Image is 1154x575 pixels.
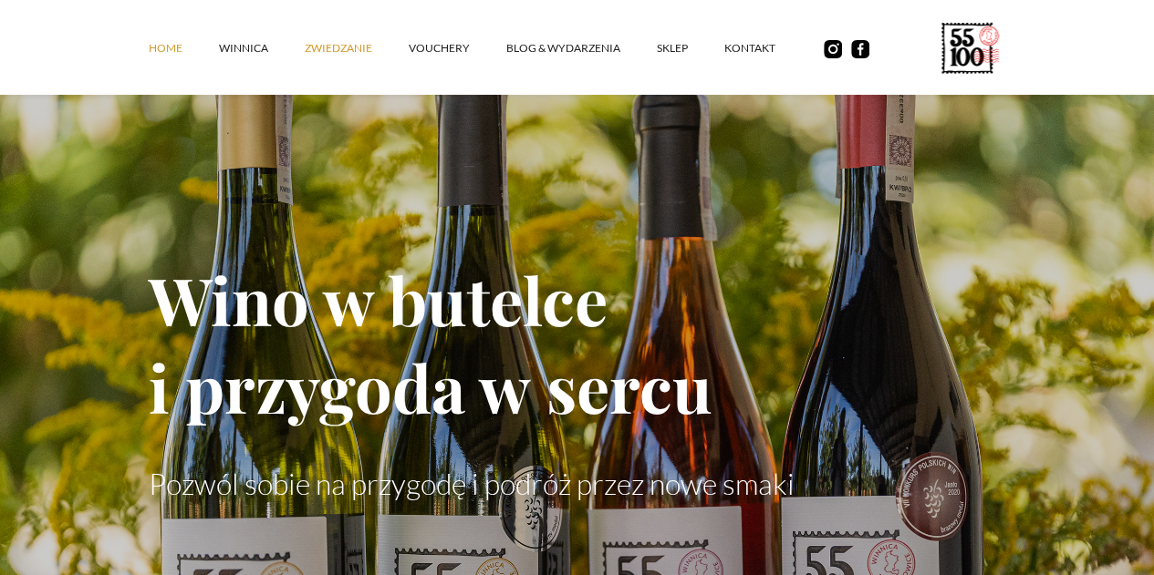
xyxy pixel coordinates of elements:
[657,21,724,76] a: SKLEP
[149,467,1006,501] p: Pozwól sobie na przygodę i podróż przez nowe smaki
[149,21,219,76] a: Home
[305,21,409,76] a: ZWIEDZANIE
[219,21,305,76] a: winnica
[409,21,506,76] a: vouchery
[724,21,812,76] a: kontakt
[506,21,657,76] a: Blog & Wydarzenia
[149,255,1006,430] h1: Wino w butelce i przygoda w sercu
